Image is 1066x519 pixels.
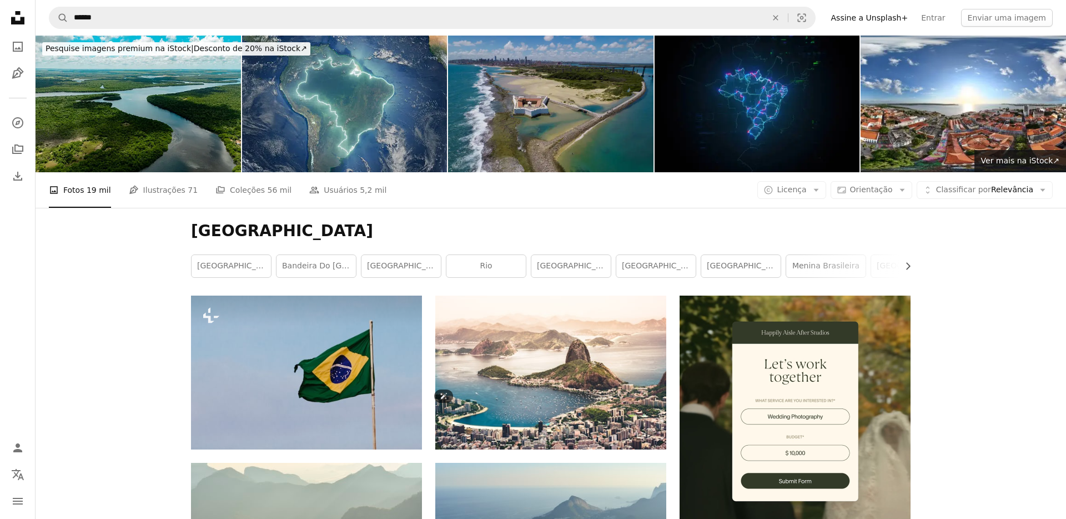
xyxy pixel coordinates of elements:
[824,9,915,27] a: Assine a Unsplash+
[936,185,991,194] span: Classificar por
[914,9,952,27] a: Entrar
[215,172,291,208] a: Coleções 56 mil
[7,463,29,486] button: Idioma
[7,138,29,161] a: Coleções
[981,156,1059,165] span: Ver mais na iStock ↗
[268,184,292,196] span: 56 mil
[701,255,781,277] a: [GEOGRAPHIC_DATA]
[7,112,29,134] a: Explorar
[7,437,29,459] a: Entrar / Cadastrar-se
[917,181,1053,199] button: Classificar porRelevância
[898,255,911,277] button: rolar lista para a direita
[936,184,1033,196] span: Relevância
[49,7,816,29] form: Pesquise conteúdo visual em todo o site
[188,184,198,196] span: 71
[42,42,310,56] div: Desconto de 20% na iStock ↗
[242,36,447,172] img: Terra realista brilhando fronteiras Brasil
[655,36,860,172] img: Map of Brazil on dark digital background representing global communication and global finances
[435,296,666,450] img: fotografia aérea da paisagem urbana perto do mar
[763,7,788,28] button: Limpar
[191,367,422,377] a: uma bandeira verde e amarela voando ao vento
[777,185,806,194] span: Licença
[46,44,194,53] span: Pesquise imagens premium na iStock |
[786,255,866,277] a: menina brasileira
[446,255,526,277] a: Rio
[129,172,198,208] a: Ilustrações 71
[7,36,29,58] a: Fotos
[36,36,317,62] a: Pesquise imagens premium na iStock|Desconto de 20% na iStock↗
[191,221,911,241] h1: [GEOGRAPHIC_DATA]
[7,62,29,84] a: Ilustrações
[757,181,826,199] button: Licença
[831,181,912,199] button: Orientação
[788,7,815,28] button: Pesquisa visual
[7,490,29,512] button: Menu
[191,296,422,450] img: uma bandeira verde e amarela voando ao vento
[360,184,386,196] span: 5,2 mil
[309,172,386,208] a: Usuários 5,2 mil
[49,7,68,28] button: Pesquise na Unsplash
[871,255,951,277] a: [GEOGRAPHIC_DATA]
[961,9,1053,27] button: Enviar uma imagem
[448,36,653,172] img: Vista aérea do Forte dos Reis Magos
[616,255,696,277] a: [GEOGRAPHIC_DATA]
[361,255,441,277] a: [GEOGRAPHIC_DATA]
[36,36,241,172] img: Aerial view of Paraiba River in João Pessoa, Paraiba, Brazil
[531,255,611,277] a: [GEOGRAPHIC_DATA]
[7,165,29,187] a: Histórico de downloads
[861,36,1066,172] img: 360 aerial photo taken with drone of Centro Histórico de São Luís in São Luís, Maranhão, Brazil
[850,185,893,194] span: Orientação
[435,367,666,377] a: fotografia aérea da paisagem urbana perto do mar
[974,150,1066,172] a: Ver mais na iStock↗
[276,255,356,277] a: Bandeira do [GEOGRAPHIC_DATA]
[192,255,271,277] a: [GEOGRAPHIC_DATA]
